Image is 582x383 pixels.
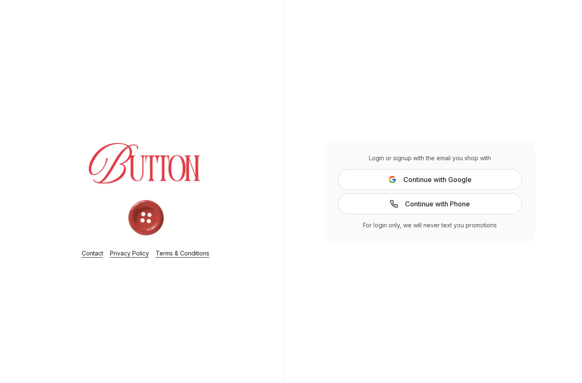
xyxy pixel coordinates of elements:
[65,112,226,240] img: Login Layout Image
[338,193,522,214] a: Continue with Phone
[110,250,149,257] a: Privacy Policy
[403,175,472,185] span: Continue with Google
[82,250,103,257] a: Contact
[338,154,522,162] div: Login or signup with the email you shop with
[338,169,522,190] button: Continue with Google
[405,199,470,209] span: Continue with Phone
[156,250,209,257] a: Terms & Conditions
[338,221,522,229] div: For login only, we will never text you promotions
